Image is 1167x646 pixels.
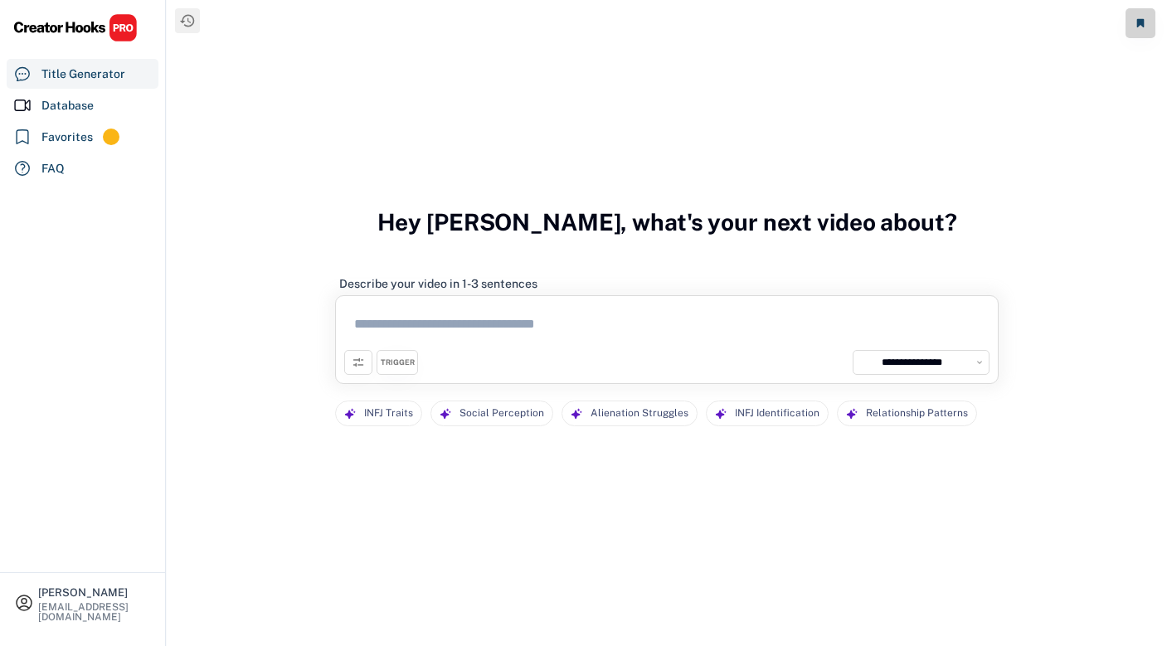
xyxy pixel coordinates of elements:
[41,97,94,114] div: Database
[364,401,413,425] div: INFJ Traits
[41,66,125,83] div: Title Generator
[460,401,544,425] div: Social Perception
[339,276,537,291] div: Describe your video in 1-3 sentences
[377,191,957,254] h3: Hey [PERSON_NAME], what's your next video about?
[38,587,151,598] div: [PERSON_NAME]
[41,129,93,146] div: Favorites
[38,602,151,622] div: [EMAIL_ADDRESS][DOMAIN_NAME]
[13,13,138,42] img: CHPRO%20Logo.svg
[591,401,688,425] div: Alienation Struggles
[381,357,415,368] div: TRIGGER
[866,401,968,425] div: Relationship Patterns
[41,160,65,177] div: FAQ
[735,401,819,425] div: INFJ Identification
[858,355,873,370] img: yH5BAEAAAAALAAAAAABAAEAAAIBRAA7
